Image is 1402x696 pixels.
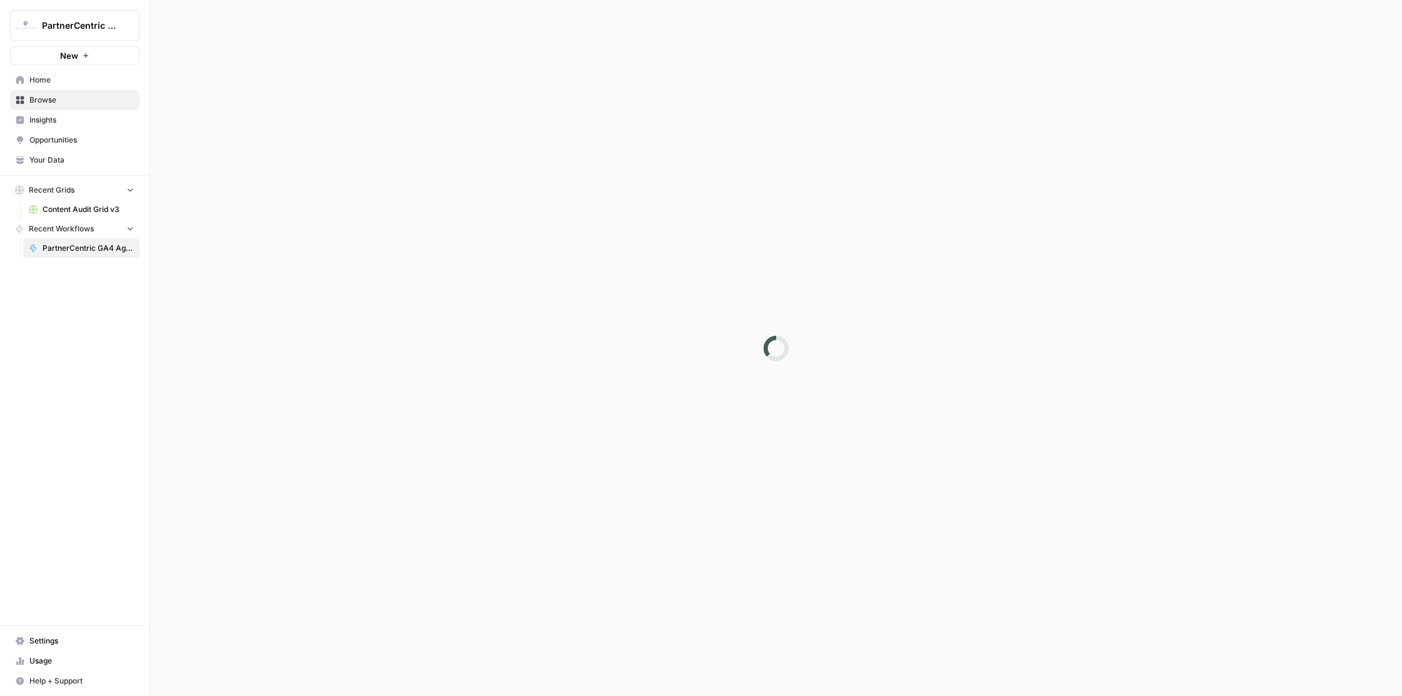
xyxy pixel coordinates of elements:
[10,10,140,41] button: Workspace: PartnerCentric Sales Tools
[43,243,134,254] span: PartnerCentric GA4 Agent - [DATE] -Leads - SQLs
[29,154,134,166] span: Your Data
[60,49,78,62] span: New
[29,184,74,196] span: Recent Grids
[23,238,140,258] a: PartnerCentric GA4 Agent - [DATE] -Leads - SQLs
[29,223,94,235] span: Recent Workflows
[10,130,140,150] a: Opportunities
[10,651,140,671] a: Usage
[29,635,134,647] span: Settings
[10,70,140,90] a: Home
[43,204,134,215] span: Content Audit Grid v3
[29,675,134,687] span: Help + Support
[29,114,134,126] span: Insights
[10,631,140,651] a: Settings
[10,671,140,691] button: Help + Support
[10,46,140,65] button: New
[14,14,37,37] img: PartnerCentric Sales Tools Logo
[10,219,140,238] button: Recent Workflows
[10,90,140,110] a: Browse
[10,150,140,170] a: Your Data
[29,655,134,667] span: Usage
[29,134,134,146] span: Opportunities
[23,199,140,219] a: Content Audit Grid v3
[42,19,118,32] span: PartnerCentric Sales Tools
[29,74,134,86] span: Home
[10,110,140,130] a: Insights
[29,94,134,106] span: Browse
[10,181,140,199] button: Recent Grids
